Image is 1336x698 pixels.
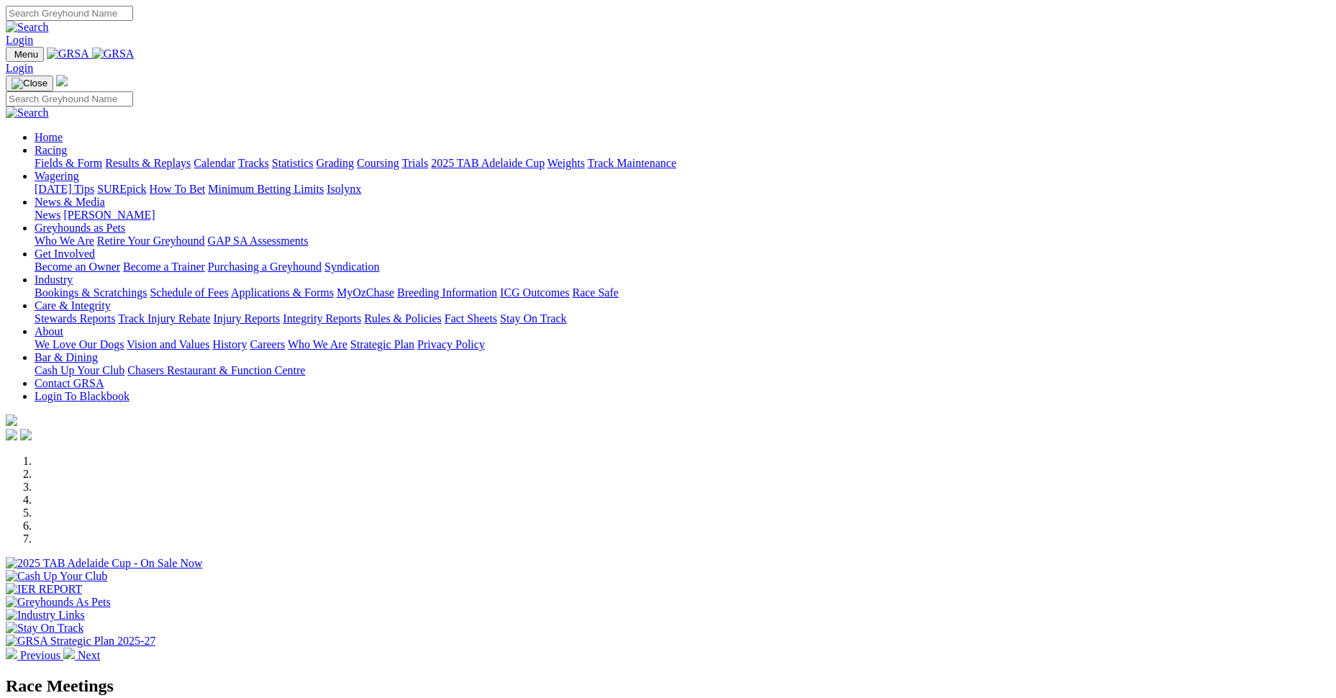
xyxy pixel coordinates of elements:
[35,196,105,208] a: News & Media
[35,364,124,376] a: Cash Up Your Club
[14,49,38,60] span: Menu
[150,183,206,195] a: How To Bet
[6,676,1330,696] h2: Race Meetings
[35,299,111,312] a: Care & Integrity
[6,106,49,119] img: Search
[35,131,63,143] a: Home
[6,6,133,21] input: Search
[35,286,147,299] a: Bookings & Scratchings
[6,429,17,440] img: facebook.svg
[588,157,676,169] a: Track Maintenance
[283,312,361,325] a: Integrity Reports
[401,157,428,169] a: Trials
[213,312,280,325] a: Injury Reports
[6,570,107,583] img: Cash Up Your Club
[317,157,354,169] a: Grading
[35,364,1330,377] div: Bar & Dining
[324,260,379,273] a: Syndication
[35,248,95,260] a: Get Involved
[6,648,17,659] img: chevron-left-pager-white.svg
[445,312,497,325] a: Fact Sheets
[417,338,485,350] a: Privacy Policy
[20,429,32,440] img: twitter.svg
[35,183,1330,196] div: Wagering
[547,157,585,169] a: Weights
[35,260,1330,273] div: Get Involved
[35,235,94,247] a: Who We Are
[208,260,322,273] a: Purchasing a Greyhound
[35,286,1330,299] div: Industry
[6,557,203,570] img: 2025 TAB Adelaide Cup - On Sale Now
[6,34,33,46] a: Login
[20,649,60,661] span: Previous
[431,157,545,169] a: 2025 TAB Adelaide Cup
[35,183,94,195] a: [DATE] Tips
[35,170,79,182] a: Wagering
[288,338,347,350] a: Who We Are
[35,235,1330,248] div: Greyhounds as Pets
[35,157,1330,170] div: Racing
[6,609,85,622] img: Industry Links
[97,235,205,247] a: Retire Your Greyhound
[35,209,60,221] a: News
[357,157,399,169] a: Coursing
[56,75,68,86] img: logo-grsa-white.png
[6,91,133,106] input: Search
[35,260,120,273] a: Become an Owner
[63,648,75,659] img: chevron-right-pager-white.svg
[572,286,618,299] a: Race Safe
[105,157,191,169] a: Results & Replays
[6,583,82,596] img: IER REPORT
[6,21,49,34] img: Search
[6,76,53,91] button: Toggle navigation
[364,312,442,325] a: Rules & Policies
[123,260,205,273] a: Become a Trainer
[127,364,305,376] a: Chasers Restaurant & Function Centre
[35,157,102,169] a: Fields & Form
[208,235,309,247] a: GAP SA Assessments
[150,286,228,299] a: Schedule of Fees
[327,183,361,195] a: Isolynx
[35,312,1330,325] div: Care & Integrity
[231,286,334,299] a: Applications & Forms
[97,183,146,195] a: SUREpick
[118,312,210,325] a: Track Injury Rebate
[6,47,44,62] button: Toggle navigation
[35,338,124,350] a: We Love Our Dogs
[6,635,155,648] img: GRSA Strategic Plan 2025-27
[47,47,89,60] img: GRSA
[272,157,314,169] a: Statistics
[6,649,63,661] a: Previous
[397,286,497,299] a: Breeding Information
[63,209,155,221] a: [PERSON_NAME]
[6,596,111,609] img: Greyhounds As Pets
[6,622,83,635] img: Stay On Track
[127,338,209,350] a: Vision and Values
[194,157,235,169] a: Calendar
[350,338,414,350] a: Strategic Plan
[12,78,47,89] img: Close
[35,312,115,325] a: Stewards Reports
[500,312,566,325] a: Stay On Track
[35,338,1330,351] div: About
[92,47,135,60] img: GRSA
[500,286,569,299] a: ICG Outcomes
[238,157,269,169] a: Tracks
[250,338,285,350] a: Careers
[337,286,394,299] a: MyOzChase
[35,222,125,234] a: Greyhounds as Pets
[35,273,73,286] a: Industry
[35,377,104,389] a: Contact GRSA
[212,338,247,350] a: History
[6,414,17,426] img: logo-grsa-white.png
[208,183,324,195] a: Minimum Betting Limits
[35,351,98,363] a: Bar & Dining
[35,390,129,402] a: Login To Blackbook
[6,62,33,74] a: Login
[63,649,100,661] a: Next
[35,325,63,337] a: About
[78,649,100,661] span: Next
[35,144,67,156] a: Racing
[35,209,1330,222] div: News & Media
